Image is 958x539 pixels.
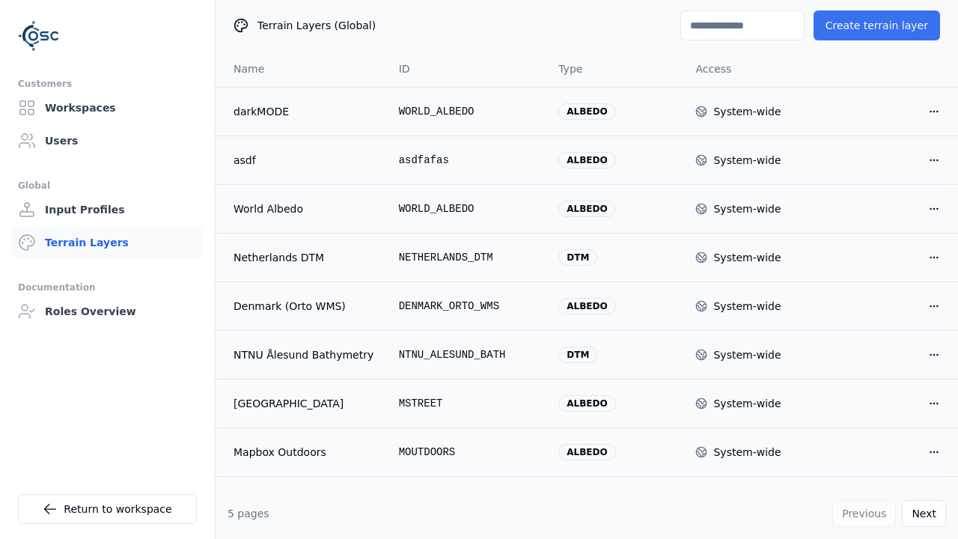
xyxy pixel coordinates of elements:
[18,494,197,524] a: Return to workspace
[558,103,615,120] div: albedo
[399,396,535,411] div: MSTREET
[216,51,387,87] th: Name
[558,249,597,266] div: dtm
[558,444,615,460] div: albedo
[399,347,535,362] div: NTNU_ALESUND_BATH
[399,250,535,265] div: NETHERLANDS_DTM
[234,201,375,216] a: World Albedo
[713,153,781,168] div: System-wide
[234,153,375,168] a: asdf
[234,445,375,460] a: Mapbox Outdoors
[234,396,375,411] a: [GEOGRAPHIC_DATA]
[12,195,203,225] a: Input Profiles
[713,396,781,411] div: System-wide
[234,347,375,362] a: NTNU Ålesund Bathymetry
[713,104,781,119] div: System-wide
[12,228,203,258] a: Terrain Layers
[683,51,820,87] th: Access
[12,296,203,326] a: Roles Overview
[228,508,269,520] span: 5 pages
[18,15,60,57] img: Logo
[257,18,376,33] span: Terrain Layers (Global)
[234,250,375,265] a: Netherlands DTM
[18,177,197,195] div: Global
[399,299,535,314] div: DENMARK_ORTO_WMS
[12,93,203,123] a: Workspaces
[713,201,781,216] div: System-wide
[558,347,597,363] div: dtm
[713,347,781,362] div: System-wide
[558,152,615,168] div: albedo
[399,153,535,168] div: asdfafas
[558,201,615,217] div: albedo
[713,299,781,314] div: System-wide
[399,104,535,119] div: WORLD_ALBEDO
[18,75,197,93] div: Customers
[12,126,203,156] a: Users
[234,104,375,119] a: darkMODE
[546,51,683,87] th: Type
[814,10,940,40] button: Create terrain layer
[387,51,547,87] th: ID
[713,250,781,265] div: System-wide
[558,395,615,412] div: albedo
[902,500,946,527] button: Next
[713,445,781,460] div: System-wide
[399,201,535,216] div: WORLD_ALBEDO
[399,445,535,460] div: MOUTDOORS
[18,278,197,296] div: Documentation
[234,299,375,314] a: Denmark (Orto WMS)
[558,298,615,314] div: albedo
